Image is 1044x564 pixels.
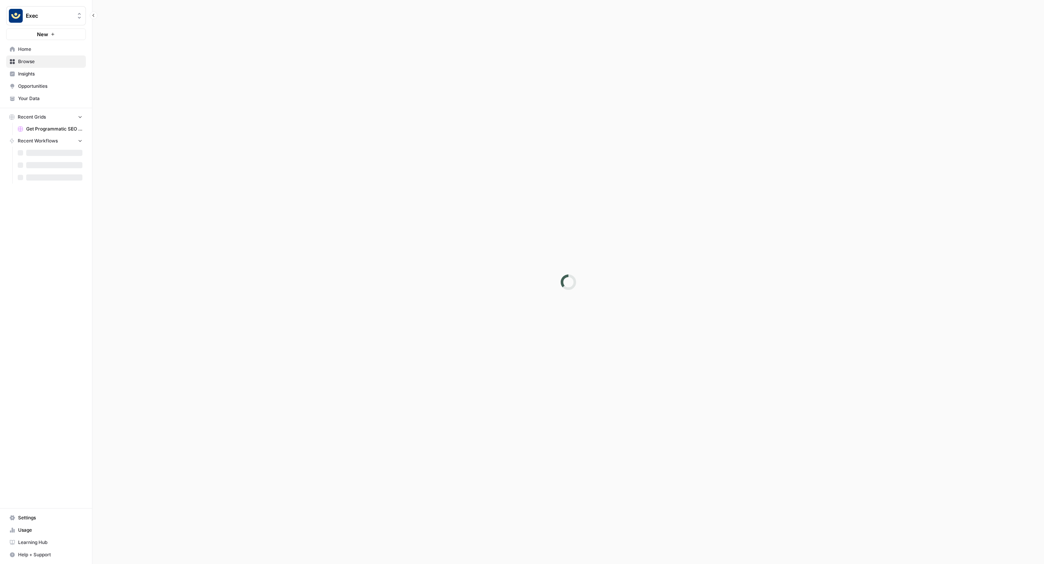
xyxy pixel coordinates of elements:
[18,70,82,77] span: Insights
[6,92,86,105] a: Your Data
[6,524,86,536] a: Usage
[18,83,82,90] span: Opportunities
[6,68,86,80] a: Insights
[6,536,86,549] a: Learning Hub
[18,514,82,521] span: Settings
[18,46,82,53] span: Home
[18,114,46,120] span: Recent Grids
[6,512,86,524] a: Settings
[18,95,82,102] span: Your Data
[6,43,86,55] a: Home
[6,111,86,123] button: Recent Grids
[9,9,23,23] img: Exec Logo
[18,539,82,546] span: Learning Hub
[18,137,58,144] span: Recent Workflows
[26,12,72,20] span: Exec
[14,123,86,135] a: Get Programmatic SEO Keyword Ideas
[18,527,82,534] span: Usage
[18,58,82,65] span: Browse
[6,28,86,40] button: New
[6,549,86,561] button: Help + Support
[6,135,86,147] button: Recent Workflows
[37,30,48,38] span: New
[18,551,82,558] span: Help + Support
[6,55,86,68] a: Browse
[26,126,82,132] span: Get Programmatic SEO Keyword Ideas
[6,80,86,92] a: Opportunities
[6,6,86,25] button: Workspace: Exec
